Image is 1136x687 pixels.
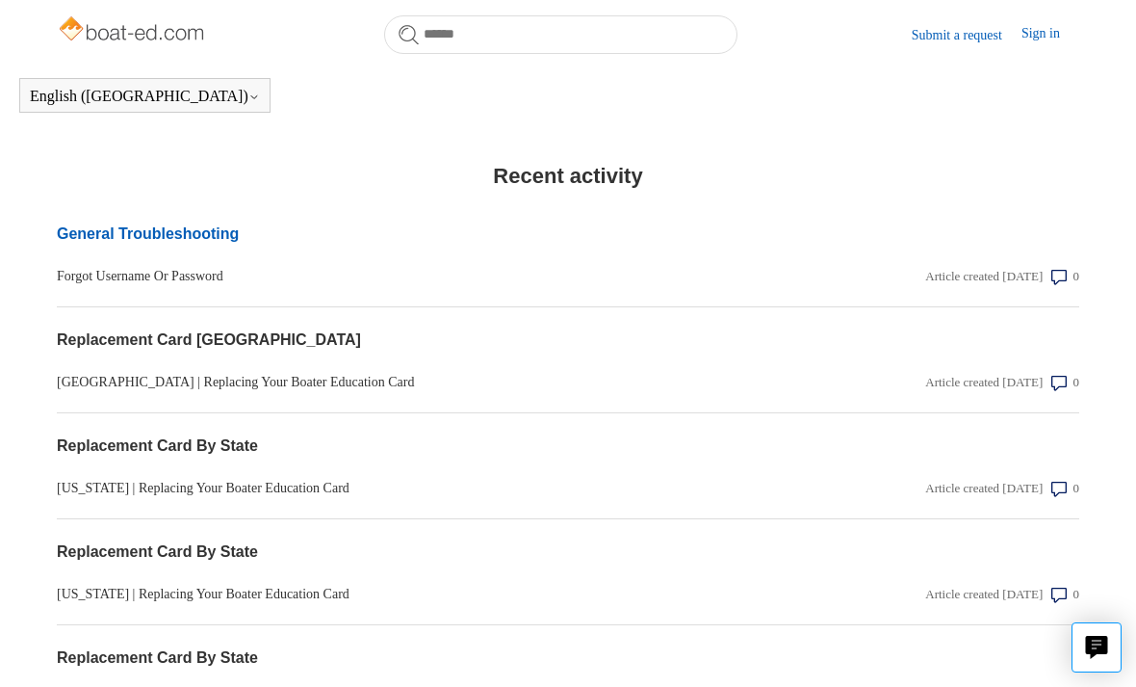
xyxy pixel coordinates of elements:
button: Live chat [1071,622,1122,673]
h2: Recent activity [57,160,1079,192]
a: Sign in [1021,23,1079,46]
a: Replacement Card By State [57,435,772,458]
a: Replacement Card By State [57,541,772,564]
a: Replacement Card By State [57,647,772,670]
img: Boat-Ed Help Center home page [57,12,210,50]
button: English ([GEOGRAPHIC_DATA]) [30,88,260,105]
div: Article created [DATE] [925,479,1043,498]
div: Article created [DATE] [925,585,1043,604]
a: Forgot Username Or Password [57,266,772,286]
div: Article created [DATE] [925,373,1043,392]
a: General Troubleshooting [57,223,772,246]
a: Replacement Card [GEOGRAPHIC_DATA] [57,329,772,352]
a: [US_STATE] | Replacing Your Boater Education Card [57,478,772,498]
a: Submit a request [912,25,1021,45]
div: Article created [DATE] [925,267,1043,286]
a: [US_STATE] | Replacing Your Boater Education Card [57,584,772,604]
input: Search [384,15,737,54]
a: [GEOGRAPHIC_DATA] | Replacing Your Boater Education Card [57,372,772,392]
